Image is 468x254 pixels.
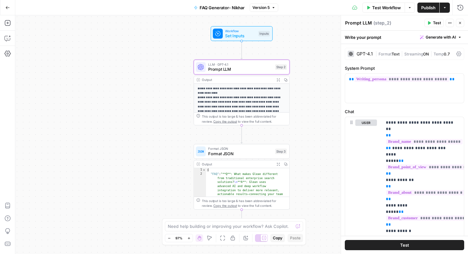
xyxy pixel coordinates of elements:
[362,3,405,13] button: Test Workflow
[275,64,287,70] div: Step 2
[252,5,270,11] span: Version 5
[287,234,303,242] button: Paste
[270,234,285,242] button: Copy
[417,3,439,13] button: Publish
[345,240,464,250] button: Test
[208,146,273,151] span: Format JSON
[202,77,273,83] div: Output
[200,4,245,11] span: FAQ Generator- Nikhar
[372,4,401,11] span: Test Workflow
[290,235,301,241] span: Paste
[190,3,248,13] button: FAQ Generator- Nikhar
[392,52,400,56] span: Text
[357,52,373,56] div: GPT-4.1
[429,50,434,57] span: |
[213,204,237,207] span: Copy the output
[275,149,287,154] div: Step 3
[194,144,290,210] div: Format JSONFormat JSONStep 3Output{ "FAQ":"**Q**: What makes Glean different from traditional ent...
[194,168,206,172] div: 1
[208,150,273,156] span: Format JSON
[208,66,273,72] span: Prompt LLM
[213,120,237,123] span: Copy the output
[404,52,423,56] span: Streaming
[400,242,409,248] span: Test
[241,41,243,59] g: Edge from start to step_2
[273,235,282,241] span: Copy
[341,31,468,44] div: Write your prompt
[259,31,270,37] div: Inputs
[202,114,287,124] div: This output is too large & has been abbreviated for review. to view the full content.
[202,198,287,208] div: This output is too large & has been abbreviated for review. to view the full content.
[373,20,391,26] span: ( step_2 )
[433,20,441,26] span: Test
[202,162,273,167] div: Output
[345,20,372,26] textarea: Prompt LLM
[250,4,278,12] button: Version 5
[345,65,464,71] label: System Prompt
[208,62,273,67] span: LLM · GPT-4.1
[444,52,450,56] span: 0.7
[225,33,256,39] span: Set Inputs
[424,19,444,27] button: Test
[400,50,404,57] span: |
[355,120,377,126] button: user
[423,52,429,56] span: ON
[421,4,436,11] span: Publish
[426,34,456,40] span: Generate with AI
[375,50,379,57] span: |
[202,168,206,172] span: Toggle code folding, rows 1 through 3
[241,125,243,143] g: Edge from step_2 to step_3
[194,26,290,41] div: WorkflowSet InputsInputs
[175,236,182,241] span: 97%
[434,52,444,56] span: Temp
[417,33,464,41] button: Generate with AI
[345,108,464,115] label: Chat
[225,28,256,33] span: Workflow
[379,52,392,56] span: Format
